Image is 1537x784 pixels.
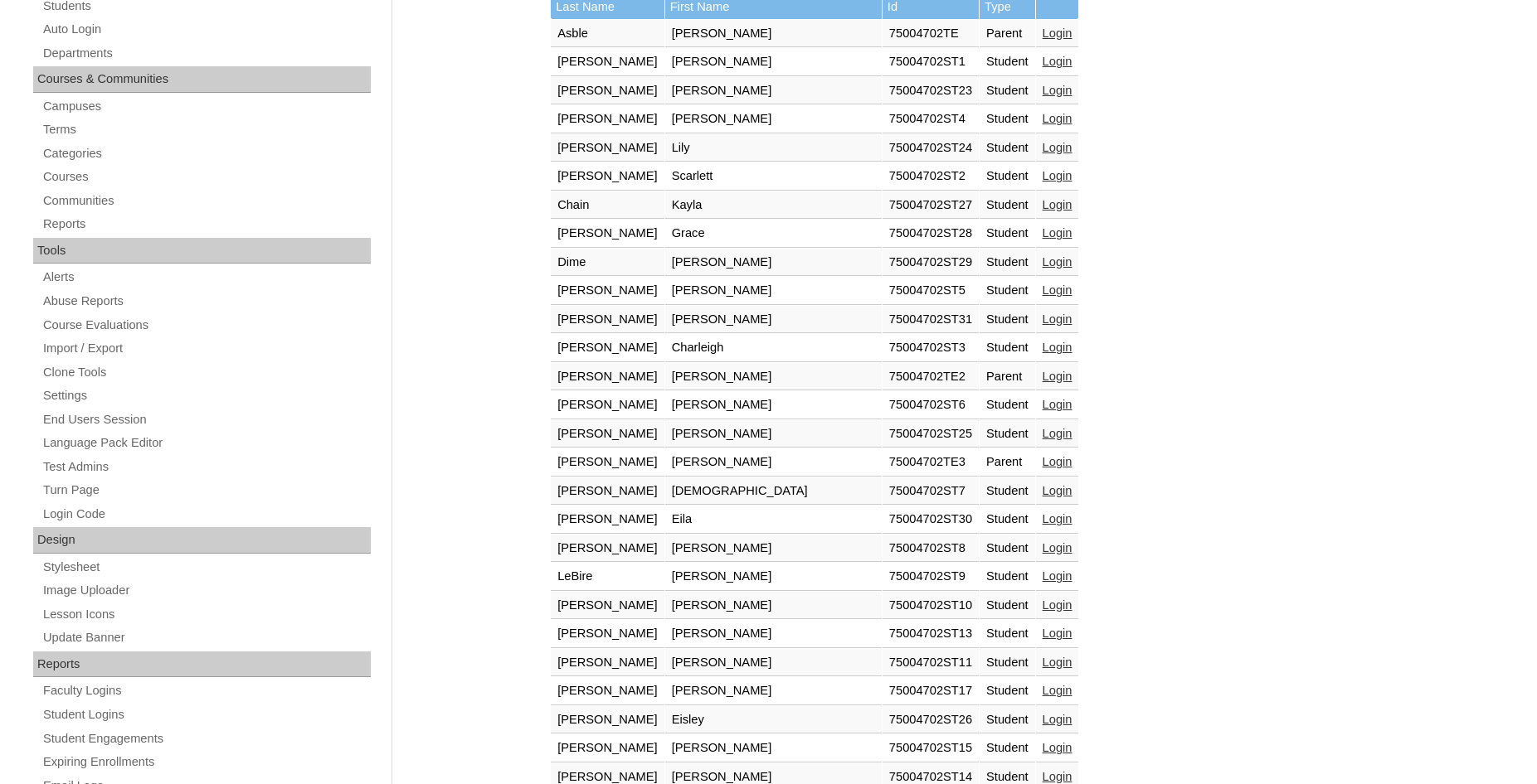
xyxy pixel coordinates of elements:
[551,563,664,591] td: LeBire
[1043,684,1072,697] a: Login
[33,66,371,93] div: Courses & Communities
[980,734,1035,762] td: Student
[980,363,1035,391] td: Parent
[883,677,979,705] td: 75004702ST17
[1043,370,1072,383] a: Login
[41,43,371,64] a: Departments
[980,620,1035,648] td: Student
[551,448,664,477] td: [PERSON_NAME]
[551,306,664,334] td: [PERSON_NAME]
[551,334,664,362] td: [PERSON_NAME]
[41,557,371,578] a: Stylesheet
[551,706,664,734] td: [PERSON_NAME]
[883,477,979,506] td: 75004702ST7
[980,535,1035,563] td: Student
[551,506,664,534] td: [PERSON_NAME]
[1043,512,1072,525] a: Login
[41,214,371,235] a: Reports
[883,220,979,248] td: 75004702ST28
[980,277,1035,305] td: Student
[883,706,979,734] td: 75004702ST26
[41,433,371,453] a: Language Pack Editor
[883,306,979,334] td: 75004702ST31
[980,20,1035,48] td: Parent
[1043,198,1072,211] a: Login
[665,592,882,620] td: [PERSON_NAME]
[980,105,1035,133] td: Student
[1043,713,1072,726] a: Login
[883,162,979,191] td: 75004702ST2
[665,649,882,677] td: [PERSON_NAME]
[1043,741,1072,754] a: Login
[980,391,1035,419] td: Student
[883,506,979,534] td: 75004702ST30
[980,649,1035,677] td: Student
[980,249,1035,277] td: Student
[551,620,664,648] td: [PERSON_NAME]
[665,420,882,448] td: [PERSON_NAME]
[883,77,979,105] td: 75004702ST23
[665,20,882,48] td: [PERSON_NAME]
[883,563,979,591] td: 75004702ST9
[551,220,664,248] td: [PERSON_NAME]
[1043,255,1072,269] a: Login
[41,267,371,288] a: Alerts
[1043,112,1072,125] a: Login
[980,477,1035,506] td: Student
[1043,169,1072,182] a: Login
[883,391,979,419] td: 75004702ST6
[980,448,1035,477] td: Parent
[551,77,664,105] td: [PERSON_NAME]
[883,420,979,448] td: 75004702ST25
[883,535,979,563] td: 75004702ST8
[980,334,1035,362] td: Student
[665,162,882,191] td: Scarlett
[1043,656,1072,669] a: Login
[551,105,664,133] td: [PERSON_NAME]
[883,620,979,648] td: 75004702ST13
[980,706,1035,734] td: Student
[665,48,882,76] td: [PERSON_NAME]
[980,77,1035,105] td: Student
[883,20,979,48] td: 75004702TE
[1043,27,1072,40] a: Login
[33,651,371,678] div: Reports
[41,504,371,525] a: Login Code
[665,363,882,391] td: [PERSON_NAME]
[41,480,371,501] a: Turn Page
[1043,141,1072,154] a: Login
[551,48,664,76] td: [PERSON_NAME]
[551,363,664,391] td: [PERSON_NAME]
[665,506,882,534] td: Eila
[883,649,979,677] td: 75004702ST11
[41,362,371,383] a: Clone Tools
[41,338,371,359] a: Import / Export
[41,143,371,164] a: Categories
[980,420,1035,448] td: Student
[551,277,664,305] td: [PERSON_NAME]
[883,363,979,391] td: 75004702TE2
[1043,55,1072,68] a: Login
[1043,541,1072,554] a: Login
[980,191,1035,220] td: Student
[665,535,882,563] td: [PERSON_NAME]
[665,620,882,648] td: [PERSON_NAME]
[41,627,371,648] a: Update Banner
[41,580,371,601] a: Image Uploader
[665,191,882,220] td: Kayla
[980,506,1035,534] td: Student
[551,649,664,677] td: [PERSON_NAME]
[41,457,371,477] a: Test Admins
[1043,312,1072,326] a: Login
[665,220,882,248] td: Grace
[665,249,882,277] td: [PERSON_NAME]
[551,734,664,762] td: [PERSON_NAME]
[980,306,1035,334] td: Student
[1043,427,1072,440] a: Login
[41,728,371,749] a: Student Engagements
[1043,226,1072,240] a: Login
[41,704,371,725] a: Student Logins
[41,167,371,187] a: Courses
[1043,484,1072,497] a: Login
[980,134,1035,162] td: Student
